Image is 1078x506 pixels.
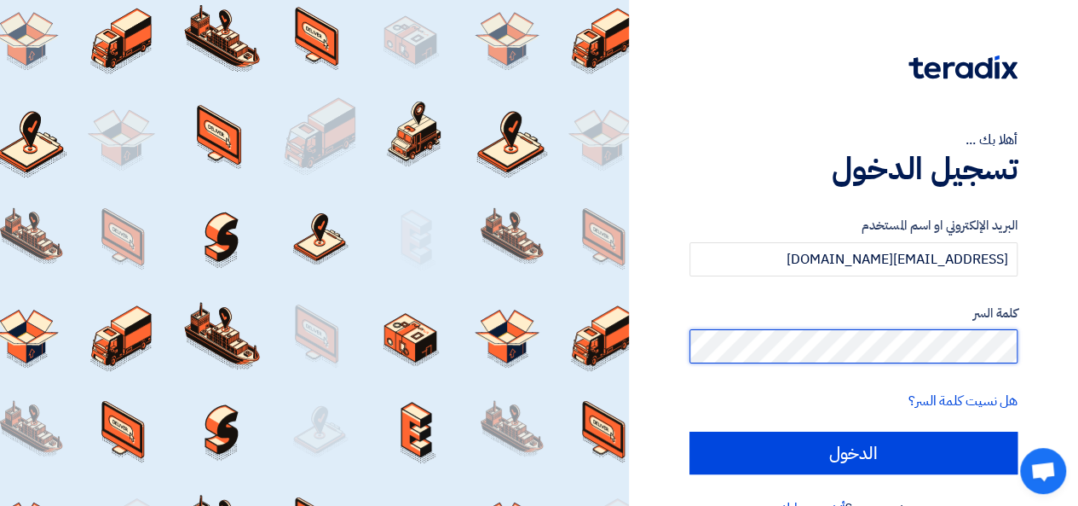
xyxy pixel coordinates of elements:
div: أهلا بك ... [689,130,1017,150]
a: هل نسيت كلمة السر؟ [908,391,1017,411]
img: Teradix logo [908,55,1017,79]
h1: تسجيل الدخول [689,150,1017,188]
label: البريد الإلكتروني او اسم المستخدم [689,216,1017,236]
a: Open chat [1020,448,1066,494]
input: أدخل بريد العمل الإلكتروني او اسم المستخدم الخاص بك ... [689,242,1017,276]
input: الدخول [689,432,1017,474]
label: كلمة السر [689,304,1017,323]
